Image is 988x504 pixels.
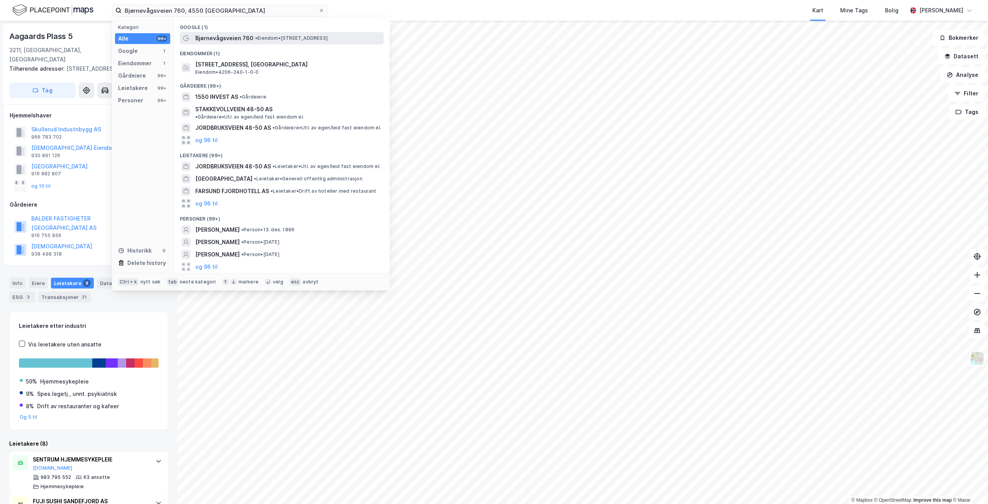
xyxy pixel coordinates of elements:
div: Datasett [97,278,135,288]
div: markere [239,279,259,285]
button: [DOMAIN_NAME] [33,465,73,471]
span: JORDBRUKSVEIEN 48-50 AS [195,162,271,171]
div: SENTRUM HJEMMESYKEPLEIE [33,455,148,464]
a: Improve this map [914,497,952,503]
div: neste kategori [180,279,216,285]
span: Person • 13. des. 1896 [241,227,294,233]
div: 59% [26,377,37,386]
span: • [240,94,242,100]
div: 0 [161,248,167,254]
div: Kategori [118,24,170,30]
div: 930 891 126 [31,153,60,159]
div: Leietakere (8) [9,439,168,448]
span: Eiendom • 4206-240-1-0-0 [195,69,259,75]
div: Personer [118,96,143,105]
div: avbryt [303,279,318,285]
span: Leietaker • Drift av hoteller med restaurant [271,188,377,194]
span: • [271,188,273,194]
div: Personer (99+) [174,210,390,224]
div: 21 [80,293,88,301]
span: • [241,227,244,232]
button: Datasett [938,49,985,64]
span: Gårdeiere • Utl. av egen/leid fast eiendom el. [195,114,304,120]
div: Kart [812,6,823,15]
img: Z [970,351,985,366]
span: • [255,35,257,41]
div: Eiendommer (1) [174,44,390,58]
div: Hjemmesykepleie [40,377,89,386]
button: Bokmerker [933,30,985,46]
button: Analyse [940,67,985,83]
div: Gårdeiere [10,200,168,209]
div: Hjemmelshaver [10,111,168,120]
span: Bjørnevågsveien 760 [195,34,254,43]
div: 8 [83,279,91,287]
div: Leietakere etter industri [19,321,159,331]
div: 916 755 856 [31,232,61,239]
a: Mapbox [851,497,873,503]
div: Aagaards Plass 5 [9,30,74,42]
span: FARSUND FJORDHOTELL AS [195,187,269,196]
span: • [272,125,275,131]
div: [PERSON_NAME] [919,6,963,15]
div: 8% [26,402,34,411]
div: ESG [9,292,35,302]
span: [PERSON_NAME] [195,238,240,247]
a: OpenStreetMap [874,497,912,503]
div: Google [118,46,138,56]
span: [PERSON_NAME] [195,225,240,234]
div: esc [289,278,301,286]
div: 916 882 807 [31,171,61,177]
div: 938 498 318 [31,251,62,257]
div: Historikk [118,246,152,255]
div: velg [273,279,283,285]
span: • [272,163,275,169]
span: STAKKEVOLLVEIEN 48-50 AS [195,105,272,114]
div: 966 783 702 [31,134,62,140]
div: Alle [118,34,129,43]
span: 1550 INVEST AS [195,92,238,102]
div: 9% [26,389,34,399]
div: 1 [161,48,167,54]
div: [STREET_ADDRESS] [9,64,162,73]
div: 63 ansatte [83,474,110,480]
div: Eiendommer [118,59,152,68]
span: • [254,176,256,182]
span: Tilhørende adresser: [9,65,66,72]
span: Gårdeiere [240,94,266,100]
span: Person • [DATE] [241,239,279,245]
button: Og 5 til [20,414,37,420]
div: Bolig [885,6,898,15]
input: Søk på adresse, matrikkel, gårdeiere, leietakere eller personer [122,5,318,16]
div: Leietakere (99+) [174,146,390,160]
div: Google (1) [174,18,390,32]
div: 99+ [156,85,167,91]
button: og 96 til [195,262,218,272]
div: Transaksjoner [38,292,91,302]
div: Info [9,278,25,288]
img: logo.f888ab2527a4732fd821a326f86c7f29.svg [12,3,93,17]
div: Vis leietakere uten ansatte [28,340,102,349]
button: Tags [949,104,985,120]
span: [PERSON_NAME] [195,250,240,259]
button: og 96 til [195,199,218,208]
div: Leietakere [118,83,148,93]
div: Spes.legetj., unnt. psykiatrisk [37,389,117,399]
div: Hjemmesykepleie [41,484,84,490]
div: 99+ [156,73,167,79]
div: nytt søk [140,279,161,285]
div: 99+ [156,97,167,104]
span: • [241,239,244,245]
span: • [241,251,244,257]
div: Gårdeiere (99+) [174,77,390,91]
iframe: Chat Widget [949,467,988,504]
button: og 96 til [195,136,218,145]
button: Filter [948,86,985,101]
span: Leietaker • Generell offentlig administrasjon [254,176,362,182]
span: JORDBRUKSVEIEN 48-50 AS [195,123,271,132]
div: Mine Tags [840,6,868,15]
div: Drift av restauranter og kafeer [37,402,119,411]
div: tab [167,278,178,286]
div: Ctrl + k [118,278,139,286]
div: 3 [24,293,32,301]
